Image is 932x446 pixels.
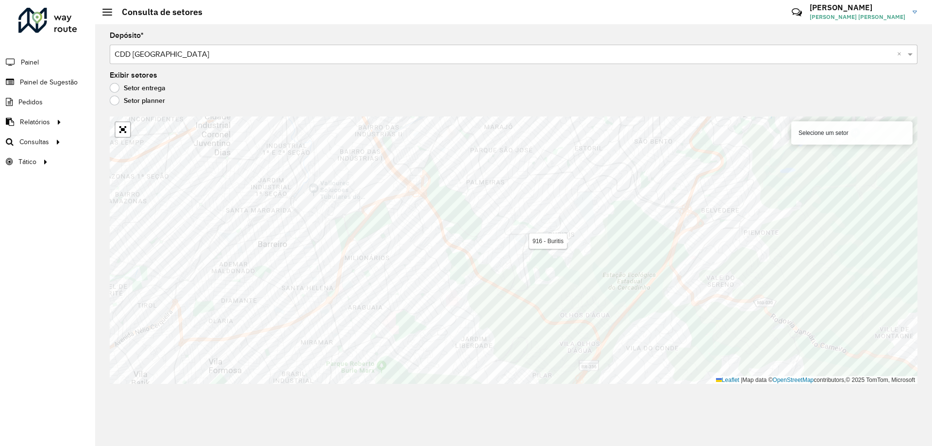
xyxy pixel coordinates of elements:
div: Selecione um setor [791,121,913,145]
a: Leaflet [716,377,739,383]
label: Setor entrega [110,83,166,93]
span: | [741,377,742,383]
a: Contato Rápido [786,2,807,23]
a: Abrir mapa em tela cheia [116,122,130,137]
label: Exibir setores [110,69,157,81]
span: Clear all [897,49,905,60]
label: Depósito [110,30,144,41]
span: Painel de Sugestão [20,77,78,87]
h2: Consulta de setores [112,7,202,17]
span: Relatórios [20,117,50,127]
a: OpenStreetMap [773,377,814,383]
label: Setor planner [110,96,165,105]
span: [PERSON_NAME] [PERSON_NAME] [810,13,905,21]
span: Pedidos [18,97,43,107]
h3: [PERSON_NAME] [810,3,905,12]
span: Painel [21,57,39,67]
div: Map data © contributors,© 2025 TomTom, Microsoft [714,376,917,384]
span: Tático [18,157,36,167]
span: Consultas [19,137,49,147]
